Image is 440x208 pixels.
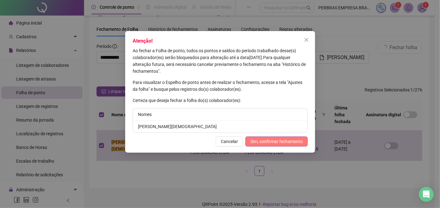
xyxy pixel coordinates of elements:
button: Cancelar [216,136,243,146]
li: [PERSON_NAME][DEMOGRAPHIC_DATA] [133,121,307,132]
span: Para qualquer alteração futura, será necessário cancelar previamente o fechamento na aba "Históri... [133,55,306,74]
span: close [304,37,309,42]
div: Open Intercom Messenger [419,187,434,202]
button: Sim, confirmar fechamento [245,136,308,146]
span: Sim, confirmar fechamento [250,138,303,145]
span: Cancelar [221,138,238,145]
span: Para visualizar o Espelho de ponto antes de realizar o fechamento, acesse a tela "Ajustes da folh... [133,80,302,92]
span: Ao fechar a Folha de ponto, todos os pontos e saldos do período trabalhado desse(s) colaborador(e... [133,48,296,60]
button: Close [301,35,311,45]
span: Nomes [138,112,152,117]
span: Atenção! [133,38,153,44]
span: Certeza que deseja fechar a folha do(s) colaborador(es): [133,98,241,103]
p: [DATE] . [133,47,308,75]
